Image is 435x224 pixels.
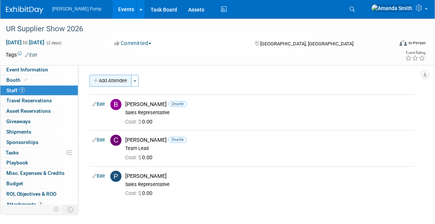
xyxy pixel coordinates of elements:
div: UR Supplier Show 2026 [3,22,385,36]
span: Asset Reservations [6,108,51,114]
span: Cost: $ [125,190,142,196]
a: Event Information [0,65,78,75]
img: Format-Inperson.png [400,40,407,46]
a: Budget [0,179,78,189]
i: Booth reservation complete [24,78,28,82]
span: [GEOGRAPHIC_DATA], [GEOGRAPHIC_DATA] [260,41,353,47]
span: Tasks [6,150,19,156]
a: Staff3 [0,86,78,96]
span: ROI, Objectives & ROO [6,191,56,197]
div: Event Format [360,39,426,50]
div: [PERSON_NAME] [125,173,412,180]
span: Event Information [6,67,48,73]
div: Sales Representative [125,182,412,188]
a: Edit [92,173,105,179]
span: 0.00 [125,119,155,125]
div: Team Lead [125,145,412,151]
a: Edit [25,52,37,58]
span: Sponsorships [6,139,38,145]
td: Tags [6,51,37,58]
span: to [22,39,29,45]
div: [PERSON_NAME] [125,101,412,108]
div: [PERSON_NAME] [125,137,412,144]
a: Giveaways [0,116,78,127]
span: Cost: $ [125,154,142,160]
span: [PERSON_NAME] Pump [52,6,101,12]
span: Onsite [168,101,187,107]
a: ROI, Objectives & ROO [0,189,78,199]
span: Budget [6,180,23,186]
span: Playbook [6,160,28,166]
img: ExhibitDay [6,6,43,14]
a: Shipments [0,127,78,137]
a: Misc. Expenses & Credits [0,168,78,178]
span: Booth [6,77,29,83]
a: Edit [92,137,105,143]
span: Giveaways [6,118,31,124]
a: Tasks [0,148,78,158]
a: Playbook [0,158,78,168]
span: [DATE] [DATE] [6,39,45,46]
a: Asset Reservations [0,106,78,116]
button: Add Attendee [89,75,132,87]
a: Edit [92,102,105,107]
span: (2 days) [46,41,62,45]
a: Booth [0,75,78,85]
span: Misc. Expenses & Credits [6,170,64,176]
span: Cost: $ [125,119,142,125]
span: Attachments [6,201,44,207]
span: Staff [6,87,25,93]
div: In-Person [408,40,426,46]
span: 1 [38,201,44,207]
img: B.jpg [110,99,122,110]
a: Attachments1 [0,199,78,209]
img: C.jpg [110,135,122,146]
div: Event Rating [405,51,425,55]
a: Travel Reservations [0,96,78,106]
span: 3 [19,87,25,93]
div: Sales Representative [125,110,412,116]
a: Sponsorships [0,137,78,147]
span: Onsite [168,137,187,143]
td: Personalize Event Tab Strip [50,205,63,214]
button: Committed [112,39,154,47]
span: Travel Reservations [6,97,52,103]
span: 0.00 [125,190,155,196]
span: Shipments [6,129,31,135]
span: 0.00 [125,154,155,160]
td: Toggle Event Tabs [63,205,78,214]
img: Amanda Smith [371,4,413,12]
img: P.jpg [110,171,122,182]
